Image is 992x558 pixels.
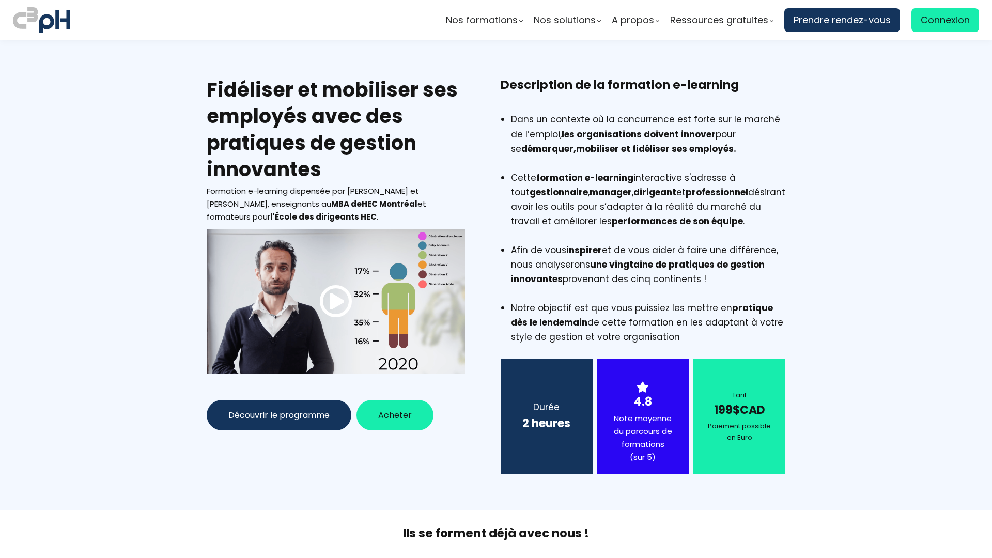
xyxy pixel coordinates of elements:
div: Note moyenne du parcours de formations [610,412,676,463]
strong: mobiliser et fidéliser ses employés [576,143,734,155]
span: Nos formations [446,12,518,28]
b: performances de son équipe [612,215,743,227]
h2: Fidéliser et mobiliser ses employés avec des pratiques de gestion innovantes [207,76,465,182]
b: professionnel [686,186,748,198]
b: démarquer, [521,143,734,155]
span: Connexion [921,12,970,28]
img: logo C3PH [13,5,70,35]
b: les organisations doivent innover [562,128,716,141]
b: dirigeant [633,186,676,198]
h3: Description de la formation e-learning [501,76,785,110]
b: formation e-learning [536,172,633,184]
strong: H [362,198,367,209]
div: Formation e-learning dispensée par [PERSON_NAME] et [PERSON_NAME], enseignants au et formateurs p... [207,185,465,223]
b: manager [590,186,632,198]
li: Notre objectif est que vous puissiez les mettre en de cette formation en les adaptant à votre sty... [511,301,785,344]
b: inspirer [566,244,602,256]
li: Dans un contexte où la concurrence est forte sur le marché de l’emploi, pour se [511,112,785,170]
strong: MBA de [331,198,362,209]
div: (sur 5) [610,451,676,464]
a: Prendre rendez-vous [784,8,900,32]
span: Nos solutions [534,12,596,28]
button: Découvrir le programme [207,400,351,430]
b: 2 heures [522,415,570,431]
div: Durée [514,400,580,414]
b: EC Montréal [362,198,417,209]
b: l'École des dirigeants HEC [270,211,377,222]
strong: . [734,143,736,155]
span: Ressources gratuites [670,12,768,28]
b: gestionnaire [530,186,588,198]
li: Afin de vous et de vous aider à faire une différence, nous analyserons provenant des cinq contine... [511,243,785,301]
strong: 199$CAD [714,402,765,418]
strong: 4.8 [634,394,652,410]
span: A propos [612,12,654,28]
div: Tarif [706,390,772,401]
div: Paiement possible en Euro [706,421,772,443]
b: une vingtaine de pratiques de gestion innovantes [511,258,765,285]
span: Prendre rendez-vous [794,12,891,28]
li: Cette interactive s'adresse à tout , , et désirant avoir les outils pour s’adapter à la réalité d... [511,171,785,243]
h2: Ils se forment déjà avec nous ! [194,525,798,541]
a: Connexion [911,8,979,32]
span: Acheter [378,409,412,422]
span: Découvrir le programme [228,409,330,422]
button: Acheter [357,400,433,430]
